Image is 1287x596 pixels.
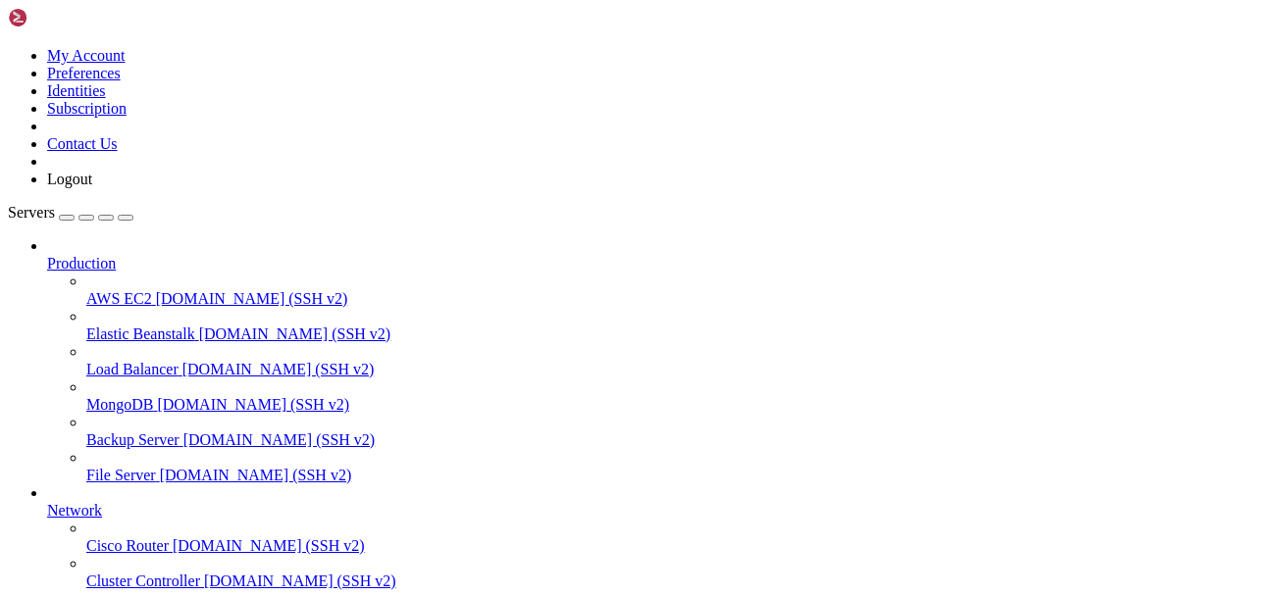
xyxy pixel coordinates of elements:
a: Logout [47,171,92,187]
li: MongoDB [DOMAIN_NAME] (SSH v2) [86,378,1279,414]
span: Cluster Controller [86,572,200,589]
span: [DOMAIN_NAME] (SSH v2) [173,537,365,554]
li: Production [47,237,1279,484]
span: Elastic Beanstalk [86,325,195,342]
a: Backup Server [DOMAIN_NAME] (SSH v2) [86,431,1279,449]
span: [DOMAIN_NAME] (SSH v2) [160,467,352,483]
li: AWS EC2 [DOMAIN_NAME] (SSH v2) [86,273,1279,308]
li: Load Balancer [DOMAIN_NAME] (SSH v2) [86,343,1279,378]
span: [DOMAIN_NAME] (SSH v2) [156,290,348,307]
a: My Account [47,47,126,64]
a: MongoDB [DOMAIN_NAME] (SSH v2) [86,396,1279,414]
a: Elastic Beanstalk [DOMAIN_NAME] (SSH v2) [86,325,1279,343]
a: AWS EC2 [DOMAIN_NAME] (SSH v2) [86,290,1279,308]
li: File Server [DOMAIN_NAME] (SSH v2) [86,449,1279,484]
span: Load Balancer [86,361,179,377]
span: File Server [86,467,156,483]
span: Production [47,255,116,272]
a: Identities [47,82,106,99]
li: Elastic Beanstalk [DOMAIN_NAME] (SSH v2) [86,308,1279,343]
a: Network [47,502,1279,520]
a: Production [47,255,1279,273]
span: [DOMAIN_NAME] (SSH v2) [183,431,376,448]
span: Backup Server [86,431,180,448]
a: Preferences [47,65,121,81]
li: Backup Server [DOMAIN_NAME] (SSH v2) [86,414,1279,449]
span: Cisco Router [86,537,169,554]
a: File Server [DOMAIN_NAME] (SSH v2) [86,467,1279,484]
a: Cisco Router [DOMAIN_NAME] (SSH v2) [86,537,1279,555]
a: Load Balancer [DOMAIN_NAME] (SSH v2) [86,361,1279,378]
li: Network [47,484,1279,590]
a: Servers [8,204,133,221]
span: [DOMAIN_NAME] (SSH v2) [199,325,391,342]
span: MongoDB [86,396,153,413]
a: Contact Us [47,135,118,152]
span: Network [47,502,102,519]
span: [DOMAIN_NAME] (SSH v2) [182,361,375,377]
span: [DOMAIN_NAME] (SSH v2) [204,572,396,589]
li: Cluster Controller [DOMAIN_NAME] (SSH v2) [86,555,1279,590]
img: Shellngn [8,8,121,27]
a: Cluster Controller [DOMAIN_NAME] (SSH v2) [86,572,1279,590]
span: AWS EC2 [86,290,152,307]
a: Subscription [47,100,127,117]
span: Servers [8,204,55,221]
li: Cisco Router [DOMAIN_NAME] (SSH v2) [86,520,1279,555]
span: [DOMAIN_NAME] (SSH v2) [157,396,349,413]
